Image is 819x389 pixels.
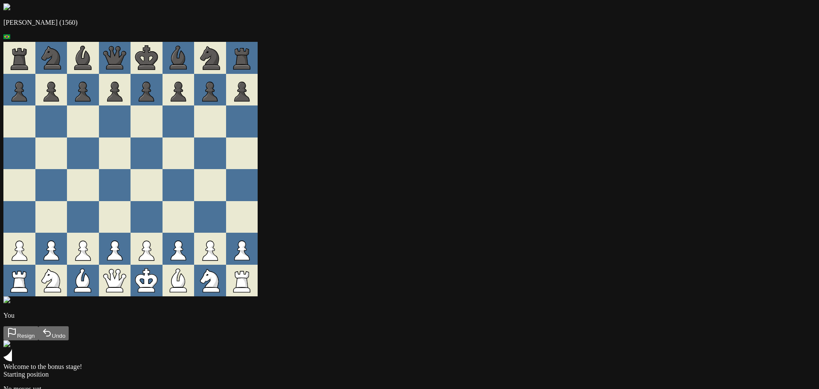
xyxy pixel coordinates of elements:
[3,3,10,10] img: default.png
[3,340,10,347] img: waving.png
[3,312,816,319] p: You
[3,326,38,340] button: Resign
[3,371,816,378] div: Starting position
[3,296,10,303] img: horse.png
[3,19,816,26] p: [PERSON_NAME] (1560)
[38,326,69,340] button: Undo
[3,363,82,370] span: Welcome to the bonus stage!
